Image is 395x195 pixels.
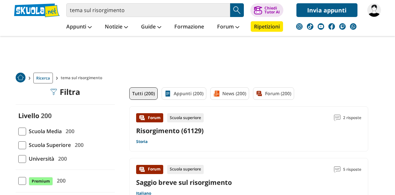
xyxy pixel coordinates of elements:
a: Storia [136,139,148,144]
span: 200 [63,127,74,135]
div: Filtra [51,87,80,97]
a: Appunti [65,21,93,33]
a: News (200) [210,87,249,100]
a: Risorgimento (61129) [136,126,204,135]
img: News filtro contenuto [213,90,220,97]
span: 5 risposte [343,165,361,174]
img: Home [16,73,25,82]
span: Università [26,154,54,163]
img: instagram [296,23,303,30]
span: Scuola Media [26,127,62,135]
img: tiktok [307,23,313,30]
div: Chiedi Tutor AI [264,6,280,14]
img: teorotella [367,3,381,17]
img: Forum contenuto [139,166,145,173]
span: Premium [29,177,53,186]
span: tema sul risorgimento [61,73,105,83]
div: Scuola superiore [167,113,204,122]
a: Home [16,73,25,83]
span: 200 [55,154,67,163]
span: 2 risposte [343,113,361,122]
a: Ricerca [33,73,53,83]
a: Appunti (200) [162,87,206,100]
img: twitch [339,23,346,30]
a: Formazione [173,21,206,33]
div: Forum [136,165,163,174]
img: Commenti lettura [334,115,340,121]
span: 200 [54,176,66,185]
img: Cerca appunti, riassunti o versioni [232,5,242,15]
img: Appunti filtro contenuto [165,90,171,97]
span: 200 [41,111,52,120]
button: Search Button [230,3,244,17]
img: Forum filtro contenuto [256,90,262,97]
img: Commenti lettura [334,166,340,173]
a: Ripetizioni [251,21,283,32]
a: Saggio breve sul risorgimento [136,178,232,187]
input: Cerca appunti, riassunti o versioni [66,3,230,17]
div: Forum [136,113,163,122]
img: Filtra filtri mobile [51,89,57,95]
a: Guide [139,21,163,33]
a: Forum [215,21,241,33]
span: 200 [72,141,84,149]
img: facebook [328,23,335,30]
span: Scuola Superiore [26,141,71,149]
img: youtube [318,23,324,30]
a: Invia appunti [296,3,357,17]
img: WhatsApp [350,23,356,30]
button: ChiediTutor AI [250,3,283,17]
img: Forum contenuto [139,115,145,121]
label: Livello [18,111,39,120]
a: Tutti (200) [129,87,158,100]
a: Forum (200) [253,87,294,100]
div: Scuola superiore [167,165,204,174]
a: Notizie [103,21,130,33]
